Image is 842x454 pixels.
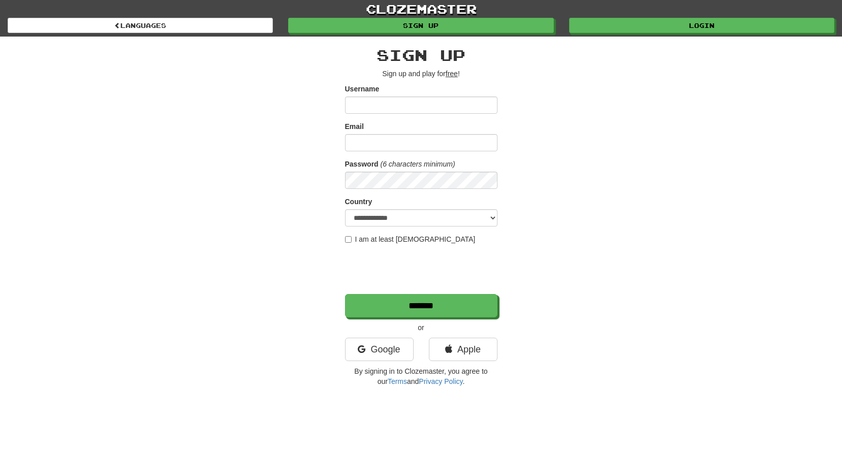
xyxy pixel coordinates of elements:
[345,338,414,361] a: Google
[345,236,352,243] input: I am at least [DEMOGRAPHIC_DATA]
[388,377,407,385] a: Terms
[345,84,380,94] label: Username
[429,338,497,361] a: Apple
[345,366,497,386] p: By signing in to Clozemaster, you agree to our and .
[569,18,834,33] a: Login
[345,159,379,169] label: Password
[345,69,497,79] p: Sign up and play for !
[446,70,458,78] u: free
[345,47,497,63] h2: Sign up
[345,234,476,244] label: I am at least [DEMOGRAPHIC_DATA]
[381,160,455,168] em: (6 characters minimum)
[8,18,273,33] a: Languages
[288,18,553,33] a: Sign up
[345,121,364,132] label: Email
[345,249,500,289] iframe: reCAPTCHA
[345,322,497,333] p: or
[345,197,372,207] label: Country
[419,377,462,385] a: Privacy Policy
